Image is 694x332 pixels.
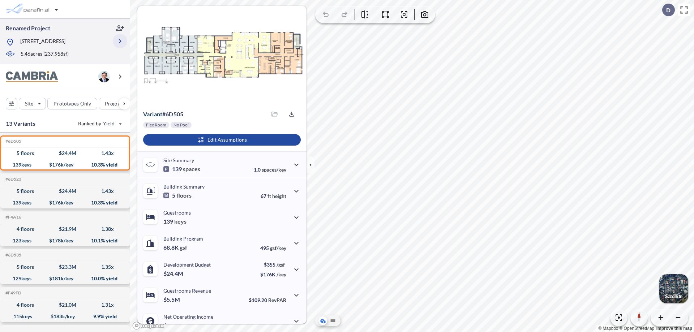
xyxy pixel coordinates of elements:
span: spaces [183,165,200,173]
span: gsf [180,244,187,251]
p: Prototypes Only [53,100,91,107]
p: D [666,7,671,13]
p: 67 [261,193,286,199]
p: $2.5M [163,322,181,329]
a: Improve this map [656,326,692,331]
p: Site [25,100,33,107]
span: Variant [143,111,162,117]
button: Prototypes Only [47,98,97,109]
button: Switcher ImageSatellite [659,274,688,303]
h5: Click to copy the code [4,253,21,258]
a: OpenStreetMap [619,326,654,331]
span: /key [277,271,286,277]
a: Mapbox [598,326,618,331]
p: $24.4M [163,270,184,277]
img: user logo [98,71,110,82]
p: $109.20 [249,297,286,303]
p: Guestrooms Revenue [163,288,211,294]
p: 68.8K [163,244,187,251]
img: Switcher Image [659,274,688,303]
p: Renamed Project [6,24,50,32]
p: 5 [163,192,192,199]
span: /gsf [277,262,285,268]
button: Site [19,98,46,109]
p: Program [105,100,125,107]
p: $5.5M [163,296,181,303]
p: Net Operating Income [163,314,213,320]
p: Edit Assumptions [207,136,247,143]
p: Flex Room [146,122,166,128]
p: Building Program [163,236,203,242]
button: Program [99,98,138,109]
span: RevPAR [268,297,286,303]
span: height [272,193,286,199]
a: Mapbox homepage [132,322,164,330]
p: Satellite [665,293,682,299]
p: 5.46 acres ( 237,958 sf) [21,50,69,58]
p: Development Budget [163,262,211,268]
button: Aerial View [318,316,327,325]
p: 1.0 [254,167,286,173]
span: Yield [103,120,115,127]
p: 139 [163,165,200,173]
p: # 6d505 [143,111,183,118]
span: spaces/key [262,167,286,173]
p: Site Summary [163,157,194,163]
span: ft [267,193,271,199]
p: $176K [260,271,286,277]
p: [STREET_ADDRESS] [20,38,65,47]
h5: Click to copy the code [4,139,21,144]
button: Edit Assumptions [143,134,301,146]
p: Building Summary [163,184,205,190]
p: No Pool [173,122,189,128]
p: 139 [163,218,187,225]
p: 45.0% [256,323,286,329]
p: 13 Variants [6,119,35,128]
span: keys [174,218,187,225]
h5: Click to copy the code [4,290,21,296]
button: Ranked by Yield [72,118,127,129]
span: margin [270,323,286,329]
h5: Click to copy the code [4,215,21,220]
p: Guestrooms [163,210,191,216]
span: gsf/key [270,245,286,251]
img: BrandImage [6,71,58,82]
h5: Click to copy the code [4,177,21,182]
span: floors [176,192,192,199]
button: Site Plan [329,316,337,325]
p: $355 [260,262,286,268]
p: 495 [260,245,286,251]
